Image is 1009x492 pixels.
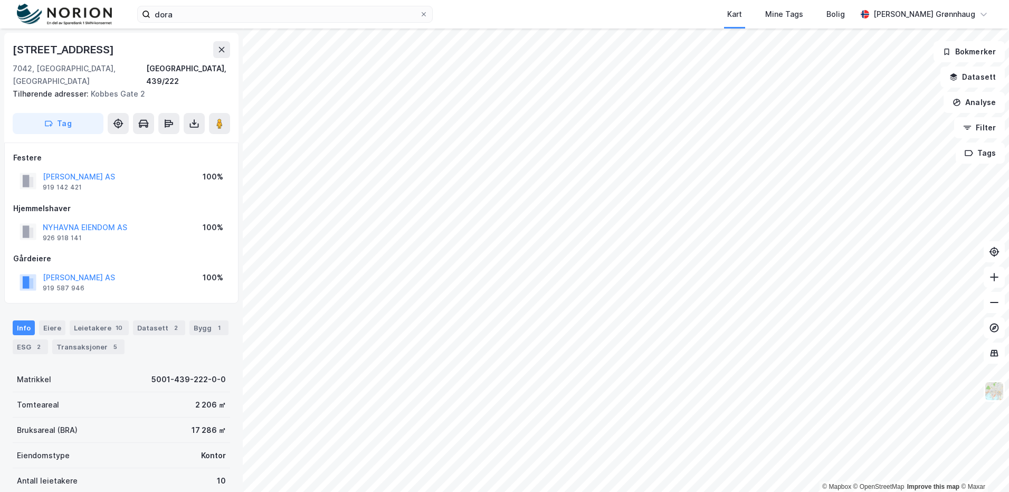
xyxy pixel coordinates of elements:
[43,183,82,192] div: 919 142 421
[43,234,82,242] div: 926 918 141
[956,143,1005,164] button: Tags
[984,381,1004,401] img: Z
[873,8,975,21] div: [PERSON_NAME] Grønnhaug
[70,320,129,335] div: Leietakere
[907,483,959,490] a: Improve this map
[826,8,845,21] div: Bolig
[151,373,226,386] div: 5001-439-222-0-0
[113,323,125,333] div: 10
[43,284,84,292] div: 919 587 946
[189,320,229,335] div: Bygg
[13,89,91,98] span: Tilhørende adresser:
[13,152,230,164] div: Festere
[13,320,35,335] div: Info
[201,449,226,462] div: Kontor
[822,483,851,490] a: Mapbox
[934,41,1005,62] button: Bokmerker
[13,113,103,134] button: Tag
[217,475,226,487] div: 10
[17,373,51,386] div: Matrikkel
[727,8,742,21] div: Kart
[192,424,226,437] div: 17 286 ㎡
[765,8,803,21] div: Mine Tags
[170,323,181,333] div: 2
[13,252,230,265] div: Gårdeiere
[954,117,1005,138] button: Filter
[39,320,65,335] div: Eiere
[195,399,226,411] div: 2 206 ㎡
[33,342,44,352] div: 2
[133,320,185,335] div: Datasett
[940,67,1005,88] button: Datasett
[214,323,224,333] div: 1
[203,271,223,284] div: 100%
[13,88,222,100] div: Kobbes Gate 2
[110,342,120,352] div: 5
[203,171,223,183] div: 100%
[146,62,230,88] div: [GEOGRAPHIC_DATA], 439/222
[13,41,116,58] div: [STREET_ADDRESS]
[944,92,1005,113] button: Analyse
[17,475,78,487] div: Antall leietakere
[17,424,78,437] div: Bruksareal (BRA)
[13,62,146,88] div: 7042, [GEOGRAPHIC_DATA], [GEOGRAPHIC_DATA]
[52,339,125,354] div: Transaksjoner
[150,6,420,22] input: Søk på adresse, matrikkel, gårdeiere, leietakere eller personer
[17,4,112,25] img: norion-logo.80e7a08dc31c2e691866.png
[853,483,905,490] a: OpenStreetMap
[17,449,70,462] div: Eiendomstype
[203,221,223,234] div: 100%
[956,441,1009,492] div: Kontrollprogram for chat
[956,441,1009,492] iframe: Chat Widget
[17,399,59,411] div: Tomteareal
[13,339,48,354] div: ESG
[13,202,230,215] div: Hjemmelshaver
